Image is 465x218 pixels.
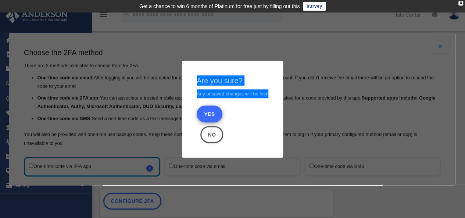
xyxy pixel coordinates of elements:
[197,106,222,122] button: Close this dialog window and the wizard
[200,126,223,143] button: Close this dialog window
[458,1,463,6] div: close
[197,75,243,86] h4: Are you sure?
[303,2,326,11] a: survey
[197,89,268,98] p: Any unsaved changes will be lost!
[139,2,300,11] div: Get a chance to win 6 months of Platinum for free just by filling out this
